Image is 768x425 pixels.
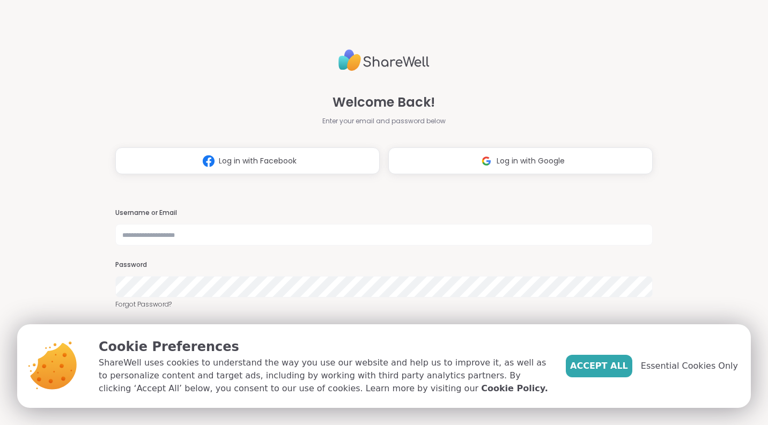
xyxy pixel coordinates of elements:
span: Welcome Back! [333,93,435,112]
a: Cookie Policy. [481,382,548,395]
img: ShareWell Logomark [476,151,497,171]
img: ShareWell Logomark [198,151,219,171]
h3: Username or Email [115,208,653,218]
span: Essential Cookies Only [641,360,738,372]
button: Accept All [566,355,632,377]
span: Log in with Facebook [219,155,297,167]
p: Cookie Preferences [99,337,549,356]
p: ShareWell uses cookies to understand the way you use our website and help us to improve it, as we... [99,356,549,395]
button: Log in with Google [388,147,653,174]
h3: Password [115,260,653,270]
img: ShareWell Logo [338,45,430,76]
span: Log in with Google [497,155,565,167]
span: Accept All [570,360,628,372]
button: Log in with Facebook [115,147,380,174]
span: Enter your email and password below [322,116,446,126]
a: Forgot Password? [115,300,653,309]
